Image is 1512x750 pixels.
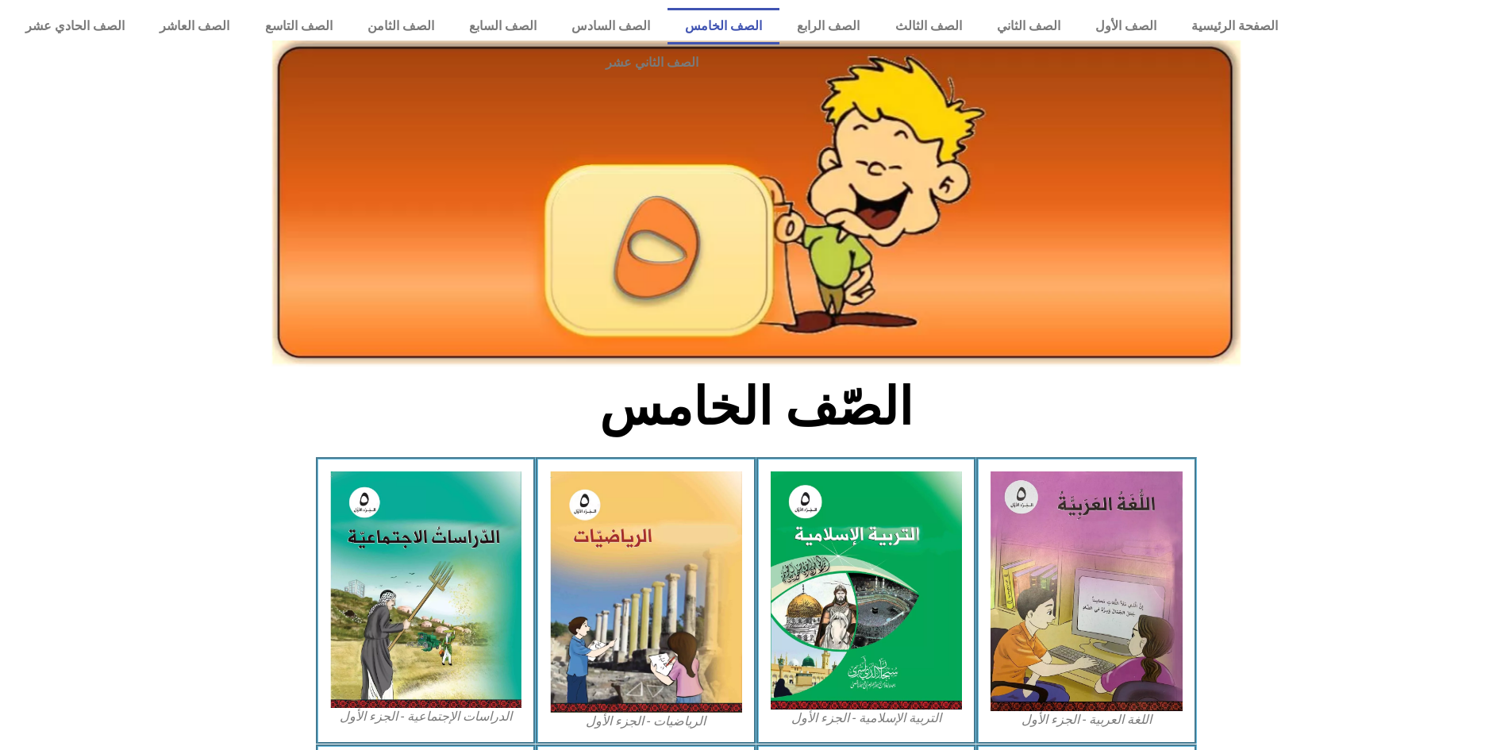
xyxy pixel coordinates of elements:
[779,8,877,44] a: الصف الرابع
[330,708,522,725] figcaption: الدراسات الإجتماعية - الجزء الأول​
[1078,8,1174,44] a: الصف الأول
[991,711,1183,729] figcaption: اللغة العربية - الجزء الأول​
[554,8,668,44] a: الصف السادس
[142,8,247,44] a: الصف العاشر
[979,8,1078,44] a: الصف الثاني
[1174,8,1295,44] a: الصفحة الرئيسية
[452,8,554,44] a: الصف السابع
[877,8,979,44] a: الصف الثالث
[550,713,742,730] figcaption: الرياضيات - الجزء الأول​
[8,8,142,44] a: الصف الحادي عشر
[494,376,1018,438] h2: الصّف الخامس
[668,8,779,44] a: الصف الخامس
[8,44,1295,81] a: الصف الثاني عشر
[350,8,452,44] a: الصف الثامن
[247,8,349,44] a: الصف التاسع
[771,710,963,727] figcaption: التربية الإسلامية - الجزء الأول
